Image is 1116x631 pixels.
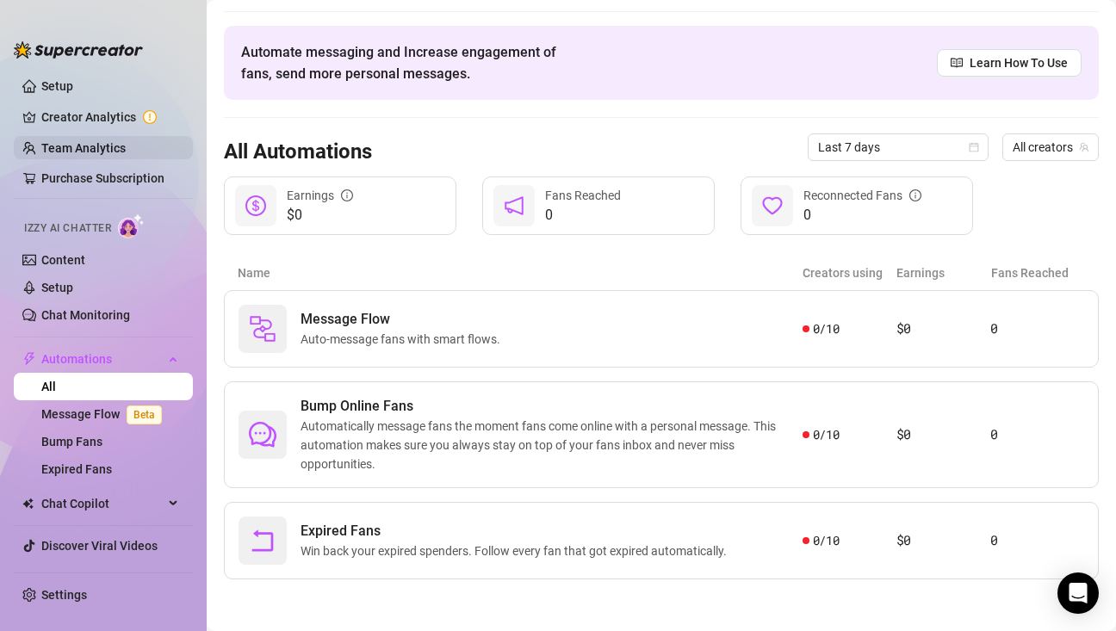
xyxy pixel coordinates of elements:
[24,220,111,237] span: Izzy AI Chatter
[22,498,34,510] img: Chat Copilot
[301,541,734,560] span: Win back your expired spenders. Follow every fan that got expired automatically.
[813,319,840,338] span: 0 / 10
[249,527,276,554] span: rollback
[41,79,73,93] a: Setup
[224,139,372,166] h3: All Automations
[127,405,162,424] span: Beta
[803,205,921,226] span: 0
[896,530,990,551] article: $0
[803,263,896,282] article: Creators using
[1079,142,1089,152] span: team
[301,309,507,330] span: Message Flow
[287,186,353,205] div: Earnings
[41,539,158,553] a: Discover Viral Videos
[41,588,87,602] a: Settings
[896,319,990,339] article: $0
[545,189,621,202] span: Fans Reached
[990,319,1084,339] article: 0
[990,424,1084,445] article: 0
[41,435,102,449] a: Bump Fans
[818,134,978,160] span: Last 7 days
[301,521,734,541] span: Expired Fans
[41,141,126,155] a: Team Analytics
[301,330,507,349] span: Auto-message fans with smart flows.
[41,171,164,185] a: Purchase Subscription
[803,186,921,205] div: Reconnected Fans
[1013,134,1088,160] span: All creators
[991,263,1085,282] article: Fans Reached
[41,345,164,373] span: Automations
[951,57,963,69] span: read
[813,425,840,444] span: 0 / 10
[504,195,524,216] span: notification
[241,41,573,84] span: Automate messaging and Increase engagement of fans, send more personal messages.
[813,531,840,550] span: 0 / 10
[545,205,621,226] span: 0
[969,142,979,152] span: calendar
[990,530,1084,551] article: 0
[896,263,990,282] article: Earnings
[22,352,36,366] span: thunderbolt
[1057,572,1099,614] div: Open Intercom Messenger
[41,407,169,421] a: Message FlowBeta
[896,424,990,445] article: $0
[301,417,803,473] span: Automatically message fans the moment fans come online with a personal message. This automation m...
[341,189,353,201] span: info-circle
[762,195,783,216] span: heart
[41,253,85,267] a: Content
[41,490,164,517] span: Chat Copilot
[41,281,73,294] a: Setup
[41,308,130,322] a: Chat Monitoring
[301,396,803,417] span: Bump Online Fans
[41,380,56,393] a: All
[970,53,1068,72] span: Learn How To Use
[249,315,276,343] img: svg%3e
[238,263,803,282] article: Name
[249,421,276,449] span: comment
[287,205,353,226] span: $0
[937,49,1082,77] a: Learn How To Use
[14,41,143,59] img: logo-BBDzfeDw.svg
[118,213,145,238] img: AI Chatter
[245,195,266,216] span: dollar
[41,103,179,131] a: Creator Analytics exclamation-circle
[41,462,112,476] a: Expired Fans
[909,189,921,201] span: info-circle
